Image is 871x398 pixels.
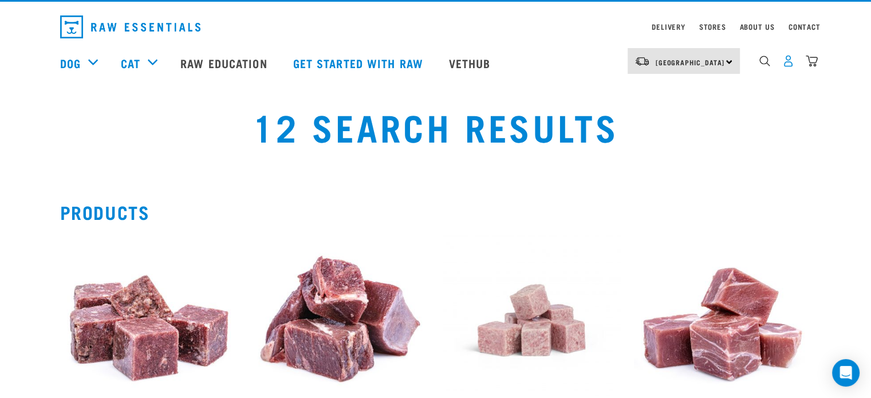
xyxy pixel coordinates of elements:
a: Get started with Raw [282,40,438,86]
a: Dog [60,54,81,72]
img: home-icon-1@2x.png [759,56,770,66]
img: user.png [782,55,794,67]
img: Raw Essentials Logo [60,15,200,38]
img: van-moving.png [634,56,650,66]
a: Vethub [438,40,505,86]
h2: Products [60,202,811,222]
a: Delivery [652,25,685,29]
a: Cat [121,54,140,72]
a: Raw Education [169,40,281,86]
h1: 12 Search Results [166,105,706,147]
a: Contact [789,25,821,29]
nav: dropdown navigation [51,11,821,43]
span: [GEOGRAPHIC_DATA] [656,60,725,64]
div: Open Intercom Messenger [832,359,860,387]
img: home-icon@2x.png [806,55,818,67]
a: Stores [699,25,726,29]
a: About Us [739,25,774,29]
